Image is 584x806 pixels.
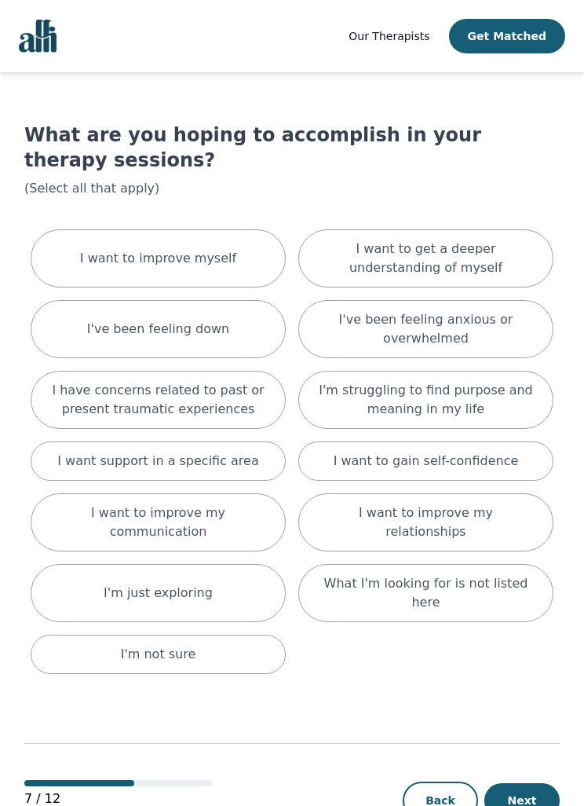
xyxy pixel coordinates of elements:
p: (Select all that apply) [24,179,560,198]
a: Our Therapists [349,27,429,46]
p: I'm just exploring [104,584,213,603]
p: I have concerns related to past or present traumatic experiences [50,381,266,419]
h1: What are you hoping to accomplish in your therapy sessions? [24,123,560,173]
p: I want to gain self-confidence [334,452,519,471]
p: What I'm looking for is not listed here [318,574,534,612]
p: I'm struggling to find purpose and meaning in my life [318,381,534,419]
p: I've been feeling anxious or overwhelmed [318,310,534,348]
p: I've been feeling down [87,320,229,339]
p: I want to improve myself [80,249,236,268]
p: I want support in a specific area [57,452,259,471]
button: Get Matched [449,19,565,53]
span: Our Therapists [349,30,429,42]
p: I want to improve my communication [50,504,266,541]
img: alli logo [19,20,57,53]
p: I want to get a deeper understanding of myself [318,240,534,277]
p: I want to improve my relationships [318,504,534,541]
p: I'm not sure [121,645,196,664]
